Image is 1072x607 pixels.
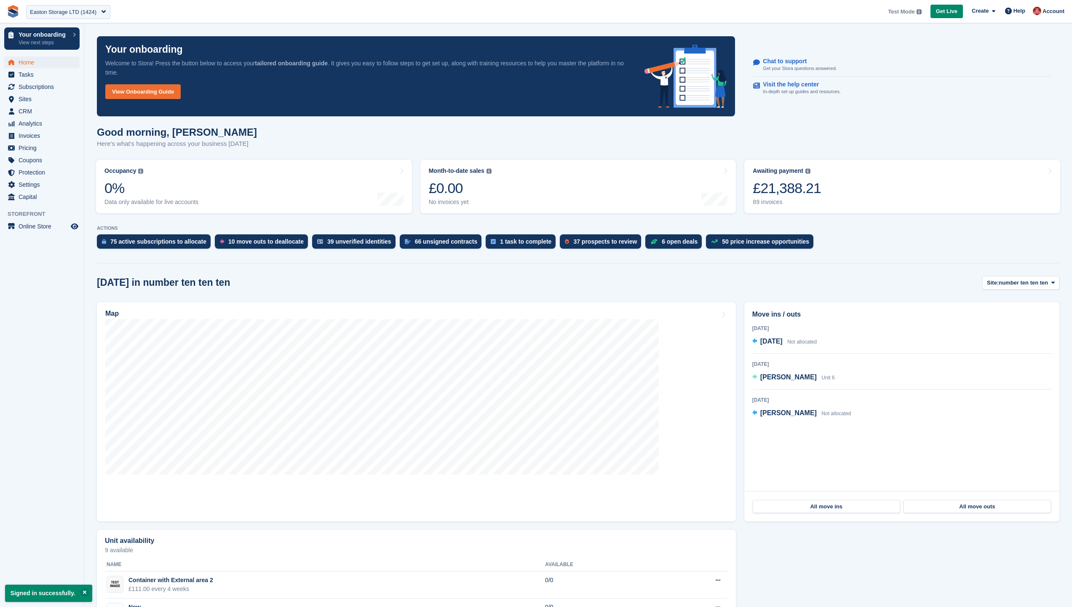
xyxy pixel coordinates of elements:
[19,220,69,232] span: Online Store
[8,210,84,218] span: Storefront
[5,585,92,602] p: Signed in successfully.
[4,56,80,68] a: menu
[999,279,1048,287] span: number ten ten ten
[220,239,224,244] img: move_outs_to_deallocate_icon-f764333ba52eb49d3ac5e1228854f67142a1ed5810a6f6cc68b1a99e826820c5.svg
[105,558,545,572] th: Name
[4,105,80,117] a: menu
[228,238,304,245] div: 10 move outs to deallocate
[1013,7,1025,15] span: Help
[19,56,69,68] span: Home
[4,154,80,166] a: menu
[752,372,835,383] a: [PERSON_NAME] Unit 6
[4,179,80,191] a: menu
[760,373,817,381] span: [PERSON_NAME]
[753,77,1051,99] a: Visit the help center In-depth set up guides and resources.
[420,160,736,213] a: Month-to-date sales £0.00 No invoices yet
[19,118,69,129] span: Analytics
[573,238,637,245] div: 37 prospects to review
[215,234,312,253] a: 10 move outs to deallocate
[96,160,412,213] a: Occupancy 0% Data only available for live accounts
[545,558,658,572] th: Available
[763,81,834,88] p: Visit the help center
[753,199,821,206] div: 89 invoices
[317,239,323,244] img: verify_identity-adf6edd0f0f0b5bbfe63781bf79b02c33cf7c696d77639b501bdc392416b5a36.svg
[19,142,69,154] span: Pricing
[650,239,658,244] img: deal-1b604bf984904fb50ccaf53a9ad4b4a5d6e5aea283cecdc64d6e3604feb123c2.svg
[888,8,914,16] span: Test Mode
[415,238,478,245] div: 66 unsigned contracts
[722,238,809,245] div: 50 price increase opportunities
[30,8,96,16] div: Easton Storage LTD (1424)
[752,360,1051,368] div: [DATE]
[429,180,492,197] div: £0.00
[4,191,80,203] a: menu
[930,5,963,19] a: Get Live
[763,88,841,95] p: In-depth set up guides and resources.
[105,84,181,99] a: View Onboarding Guide
[753,54,1051,77] a: Chat to support Get your Stora questions answered.
[19,191,69,203] span: Capital
[760,409,817,416] span: [PERSON_NAME]
[560,234,645,253] a: 37 prospects to review
[545,572,658,599] td: 0/0
[19,179,69,191] span: Settings
[97,234,215,253] a: 75 active subscriptions to allocate
[491,239,496,244] img: task-75834270c22a3079a89374b754ae025e5fb1db73e45f91037f5363f120a921f8.svg
[821,375,834,381] span: Unit 6
[19,39,69,46] p: View next steps
[429,167,484,175] div: Month-to-date sales
[4,81,80,93] a: menu
[821,411,851,416] span: Not allocated
[752,325,1051,332] div: [DATE]
[753,180,821,197] div: £21,388.21
[105,537,154,545] h2: Unit availability
[105,59,631,77] p: Welcome to Stora! Press the button below to access your . It gives you easy to follow steps to ge...
[936,7,957,16] span: Get Live
[4,167,80,178] a: menu
[763,65,837,72] p: Get your Stora questions answered.
[105,45,183,54] p: Your onboarding
[904,500,1051,513] a: All move outs
[104,180,198,197] div: 0%
[107,576,123,592] img: ChatGPT%20Image%20May%2023,%202025,%2010_50_39%20AM.png
[982,276,1059,290] button: Site: number ten ten ten
[19,167,69,178] span: Protection
[805,169,810,174] img: icon-info-grey-7440780725fd019a000dd9b08b2336e03edf1995a4989e88bcd33f0948082b44.svg
[753,500,900,513] a: All move ins
[565,239,569,244] img: prospect-51fa495bee0391a8d652442698ab0144808aea92771e9ea1ae160a38d050c398.svg
[19,154,69,166] span: Coupons
[752,309,1051,320] h2: Move ins / outs
[19,130,69,142] span: Invoices
[97,126,257,138] h1: Good morning, [PERSON_NAME]
[917,9,922,14] img: icon-info-grey-7440780725fd019a000dd9b08b2336e03edf1995a4989e88bcd33f0948082b44.svg
[312,234,400,253] a: 39 unverified identities
[645,234,706,253] a: 6 open deals
[752,408,851,419] a: [PERSON_NAME] Not allocated
[128,576,213,585] div: Container with External area 2
[752,336,817,347] a: [DATE] Not allocated
[787,339,817,345] span: Not allocated
[4,118,80,129] a: menu
[763,58,830,65] p: Chat to support
[327,238,391,245] div: 39 unverified identities
[711,239,718,243] img: price_increase_opportunities-93ffe204e8149a01c8c9dc8f82e8f89637d9d84a8eef4429ea346261dce0b2c0.svg
[105,547,728,553] p: 9 available
[97,277,230,288] h2: [DATE] in number ten ten ten
[97,139,257,149] p: Here's what's happening across your business [DATE]
[500,238,551,245] div: 1 task to complete
[4,93,80,105] a: menu
[110,238,206,245] div: 75 active subscriptions to allocate
[19,69,69,81] span: Tasks
[97,302,736,521] a: Map
[486,234,560,253] a: 1 task to complete
[104,199,198,206] div: Data only available for live accounts
[429,199,492,206] div: No invoices yet
[128,585,213,594] div: £111.00 every 4 weeks
[105,310,119,317] h2: Map
[97,226,1059,231] p: ACTIONS
[4,130,80,142] a: menu
[972,7,989,15] span: Create
[487,169,492,174] img: icon-info-grey-7440780725fd019a000dd9b08b2336e03edf1995a4989e88bcd33f0948082b44.svg
[405,239,411,244] img: contract_signature_icon-13c848040528278c33f63329250d36e43548de30e8caae1d1a13099fd9432cc5.svg
[4,142,80,154] a: menu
